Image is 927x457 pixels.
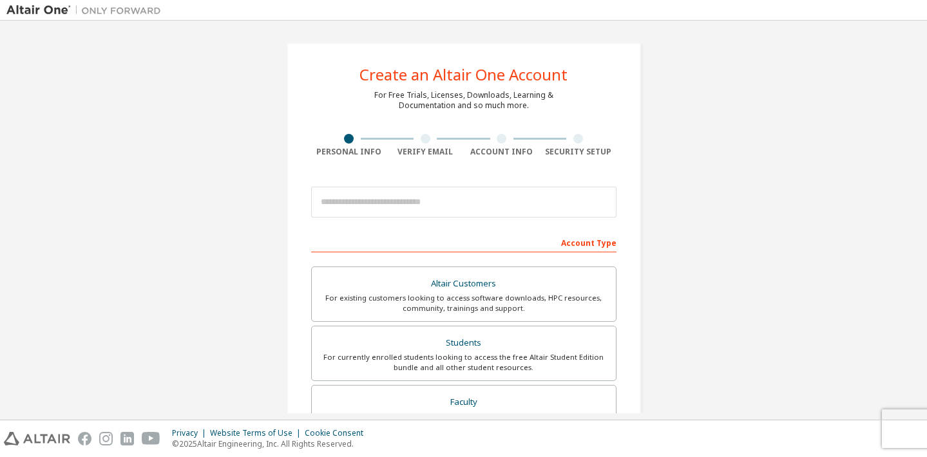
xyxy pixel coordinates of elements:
img: instagram.svg [99,432,113,445]
div: Faculty [320,393,608,411]
div: Privacy [172,428,210,438]
div: For existing customers looking to access software downloads, HPC resources, community, trainings ... [320,293,608,313]
div: For faculty & administrators of academic institutions administering students and accessing softwa... [320,411,608,431]
div: Create an Altair One Account [359,67,568,82]
div: Security Setup [540,147,616,157]
div: For currently enrolled students looking to access the free Altair Student Edition bundle and all ... [320,352,608,373]
div: Personal Info [311,147,388,157]
div: Verify Email [387,147,464,157]
img: Altair One [6,4,167,17]
div: Altair Customers [320,275,608,293]
div: Website Terms of Use [210,428,305,438]
img: facebook.svg [78,432,91,445]
img: youtube.svg [142,432,160,445]
div: Students [320,334,608,352]
div: Cookie Consent [305,428,371,438]
img: altair_logo.svg [4,432,70,445]
p: © 2025 Altair Engineering, Inc. All Rights Reserved. [172,438,371,449]
div: Account Type [311,232,616,252]
img: linkedin.svg [120,432,134,445]
div: For Free Trials, Licenses, Downloads, Learning & Documentation and so much more. [374,90,553,111]
div: Account Info [464,147,540,157]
